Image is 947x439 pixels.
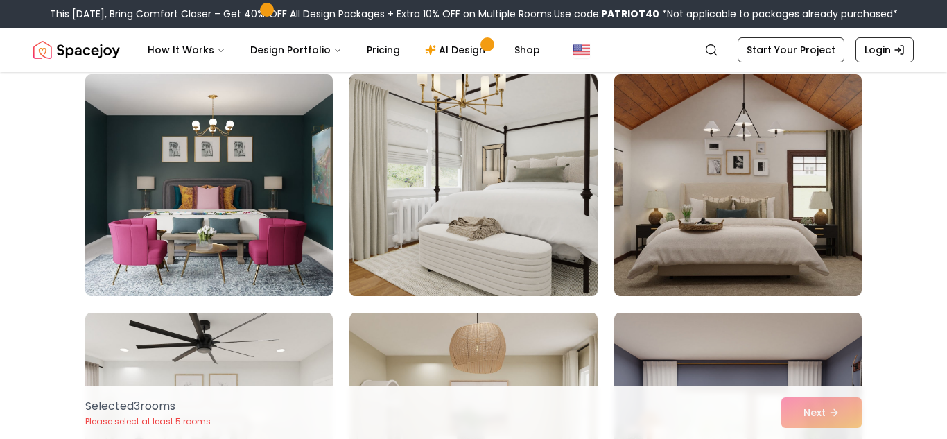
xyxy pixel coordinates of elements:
span: *Not applicable to packages already purchased* [659,7,898,21]
img: Spacejoy Logo [33,36,120,64]
div: This [DATE], Bring Comfort Closer – Get 40% OFF All Design Packages + Extra 10% OFF on Multiple R... [50,7,898,21]
img: Room room-13 [85,74,333,296]
p: Please select at least 5 rooms [85,416,211,427]
a: Start Your Project [738,37,844,62]
p: Selected 3 room s [85,398,211,415]
button: How It Works [137,36,236,64]
a: AI Design [414,36,501,64]
span: Use code: [554,7,659,21]
b: PATRIOT40 [601,7,659,21]
nav: Global [33,28,914,72]
a: Spacejoy [33,36,120,64]
button: Design Portfolio [239,36,353,64]
a: Shop [503,36,551,64]
img: United States [573,42,590,58]
nav: Main [137,36,551,64]
a: Pricing [356,36,411,64]
a: Login [855,37,914,62]
img: Room room-15 [614,74,862,296]
img: Room room-14 [343,69,603,302]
